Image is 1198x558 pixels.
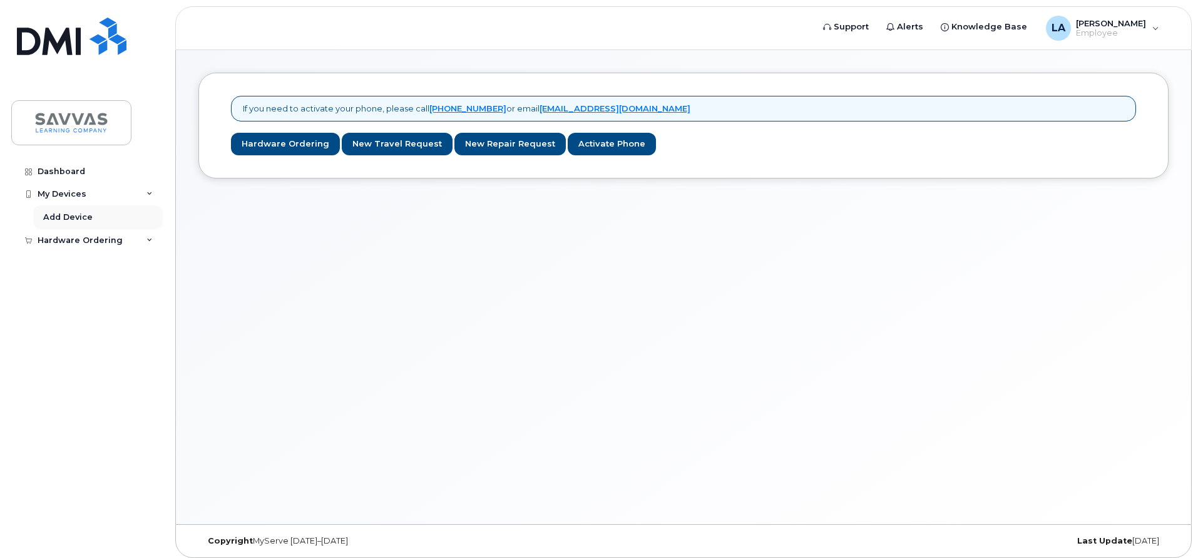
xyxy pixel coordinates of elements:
[568,133,656,156] a: Activate Phone
[540,103,690,113] a: [EMAIL_ADDRESS][DOMAIN_NAME]
[208,536,253,545] strong: Copyright
[198,536,522,546] div: MyServe [DATE]–[DATE]
[845,536,1169,546] div: [DATE]
[429,103,506,113] a: [PHONE_NUMBER]
[1144,504,1189,549] iframe: Messenger Launcher
[231,133,340,156] a: Hardware Ordering
[1077,536,1132,545] strong: Last Update
[342,133,453,156] a: New Travel Request
[454,133,566,156] a: New Repair Request
[243,103,690,115] p: If you need to activate your phone, please call or email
